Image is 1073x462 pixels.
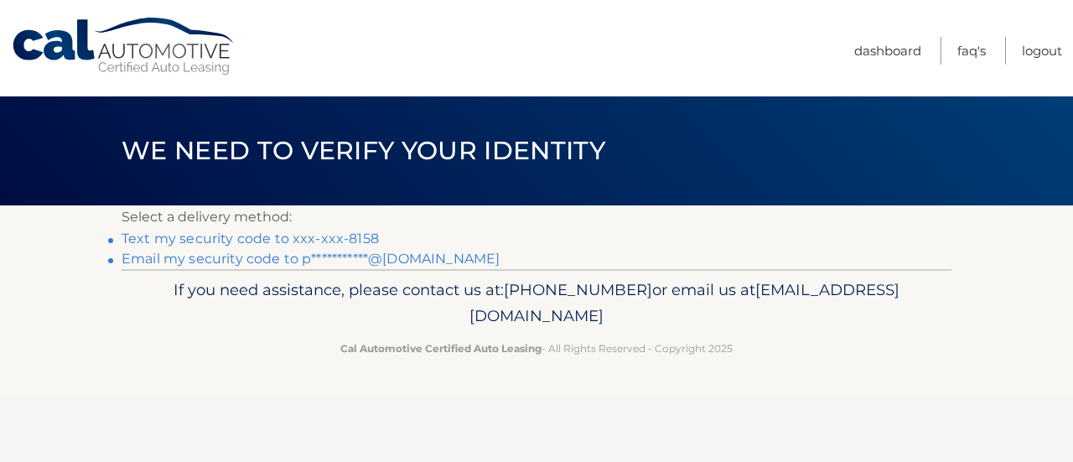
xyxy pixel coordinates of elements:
[340,342,542,355] strong: Cal Automotive Certified Auto Leasing
[122,205,951,229] p: Select a delivery method:
[11,17,237,76] a: Cal Automotive
[854,37,921,65] a: Dashboard
[1022,37,1062,65] a: Logout
[132,340,941,357] p: - All Rights Reserved - Copyright 2025
[122,135,605,166] span: We need to verify your identity
[957,37,986,65] a: FAQ's
[504,280,652,299] span: [PHONE_NUMBER]
[132,277,941,330] p: If you need assistance, please contact us at: or email us at
[122,231,379,247] a: Text my security code to xxx-xxx-8158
